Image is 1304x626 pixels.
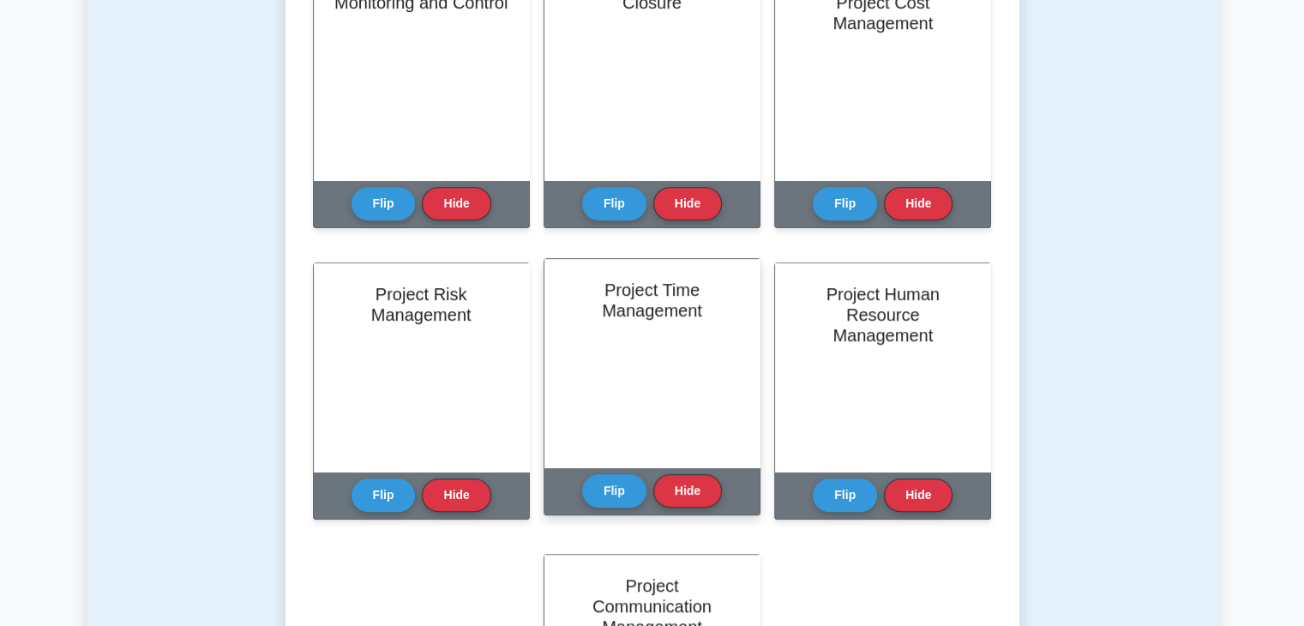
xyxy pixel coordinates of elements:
button: Flip [352,479,416,512]
h2: Project Risk Management [334,284,508,325]
button: Flip [813,187,877,220]
h2: Project Human Resource Management [796,284,970,346]
button: Flip [352,187,416,220]
h2: Project Time Management [565,280,739,321]
button: Hide [422,479,490,512]
button: Hide [653,187,722,220]
button: Flip [582,187,646,220]
button: Flip [582,474,646,508]
button: Flip [813,479,877,512]
button: Hide [653,474,722,508]
button: Hide [884,479,952,512]
button: Hide [884,187,952,220]
button: Hide [422,187,490,220]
